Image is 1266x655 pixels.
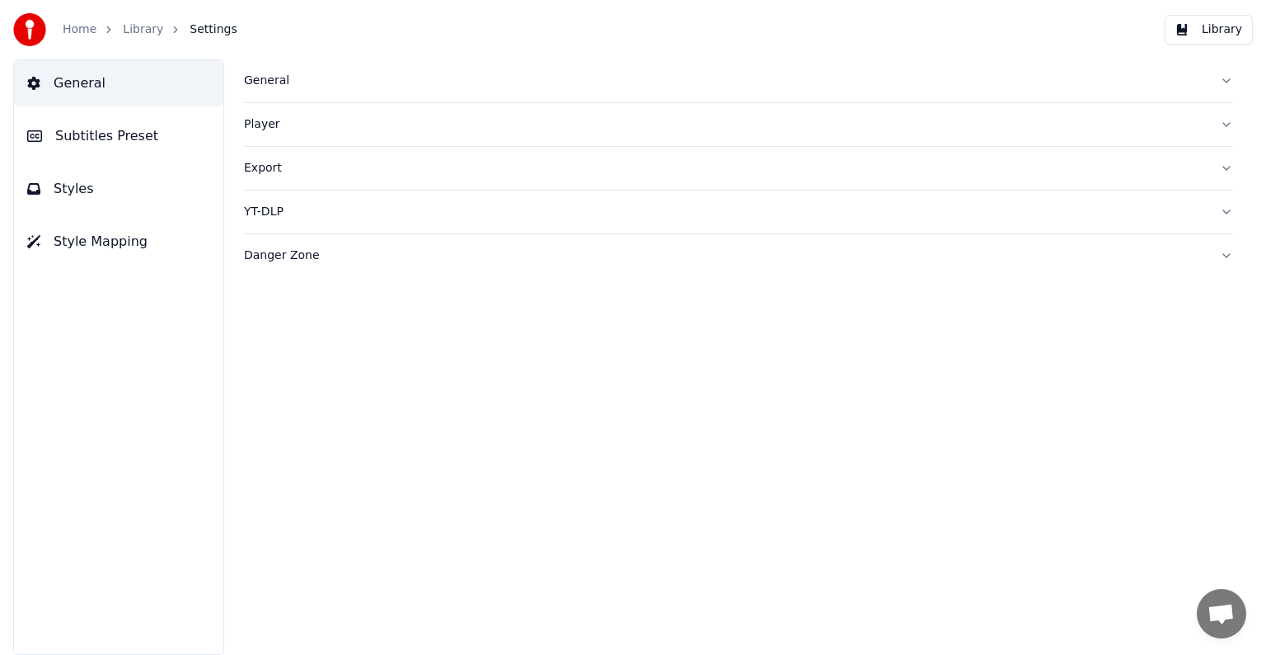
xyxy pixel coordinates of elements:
[244,204,1207,220] div: YT-DLP
[1165,15,1253,45] button: Library
[14,60,223,106] button: General
[244,147,1233,190] button: Export
[244,59,1233,102] button: General
[244,116,1207,133] div: Player
[54,232,148,252] span: Style Mapping
[190,21,237,38] span: Settings
[55,126,158,146] span: Subtitles Preset
[13,13,46,46] img: youka
[123,21,163,38] a: Library
[14,113,223,159] button: Subtitles Preset
[244,234,1233,277] button: Danger Zone
[1197,589,1246,639] a: Open chat
[14,219,223,265] button: Style Mapping
[63,21,96,38] a: Home
[244,191,1233,233] button: YT-DLP
[244,73,1207,89] div: General
[244,247,1207,264] div: Danger Zone
[54,73,105,93] span: General
[14,166,223,212] button: Styles
[63,21,237,38] nav: breadcrumb
[244,160,1207,177] div: Export
[244,103,1233,146] button: Player
[54,179,94,199] span: Styles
